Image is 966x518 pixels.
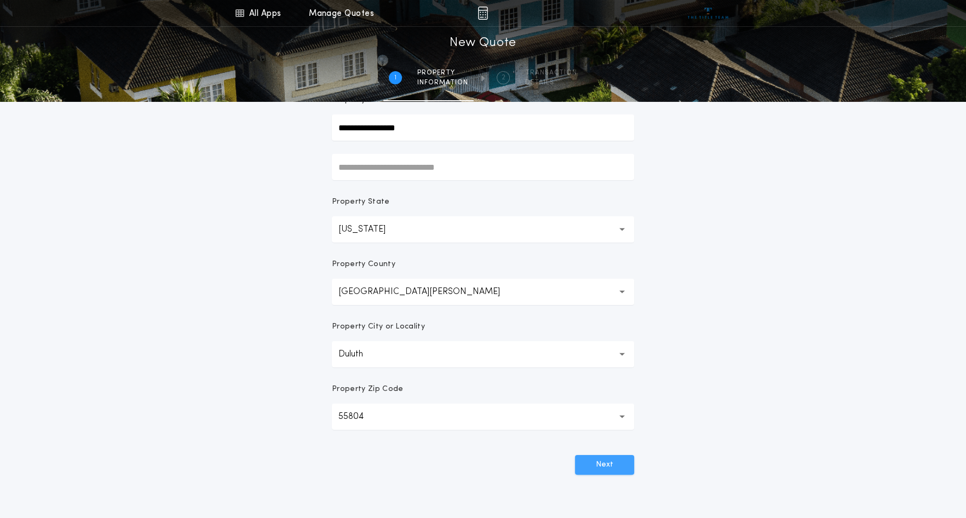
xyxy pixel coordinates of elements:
p: [US_STATE] [338,223,403,236]
button: [GEOGRAPHIC_DATA][PERSON_NAME] [332,279,634,305]
img: img [478,7,488,20]
button: 55804 [332,404,634,430]
p: Property City or Locality [332,321,425,332]
button: Next [575,455,634,475]
h2: 1 [394,73,396,82]
p: Property Zip Code [332,384,403,395]
p: Duluth [338,348,381,361]
p: 55804 [338,410,381,423]
h1: New Quote [450,34,516,52]
h2: 2 [502,73,505,82]
button: Duluth [332,341,634,367]
span: Property [417,68,468,77]
span: details [525,78,577,87]
p: Property County [332,259,395,270]
span: information [417,78,468,87]
span: Transaction [525,68,577,77]
button: [US_STATE] [332,216,634,243]
img: vs-icon [688,8,729,19]
p: Property State [332,197,389,208]
p: [GEOGRAPHIC_DATA][PERSON_NAME] [338,285,517,298]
